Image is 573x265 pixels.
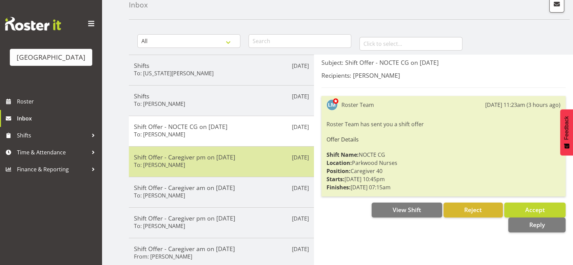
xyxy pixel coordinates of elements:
span: Time & Attendance [17,147,88,157]
h6: Offer Details [327,136,560,143]
h5: Shift Offer - Caregiver am on [DATE] [134,245,309,252]
p: [DATE] [292,214,309,223]
img: Rosterit website logo [5,17,61,31]
button: Reject [443,203,503,217]
strong: Starts: [327,175,344,183]
strong: Finishes: [327,184,351,191]
h6: To: [US_STATE][PERSON_NAME] [134,70,214,77]
p: [DATE] [292,184,309,192]
p: [DATE] [292,153,309,162]
span: Shifts [17,130,88,140]
p: [DATE] [292,92,309,100]
h6: To: [PERSON_NAME] [134,162,185,168]
span: Feedback [564,116,570,140]
p: [DATE] [292,62,309,70]
span: Reply [529,221,545,229]
button: View Shift [372,203,442,217]
input: Click to select... [359,37,462,51]
h6: To: [PERSON_NAME] [134,131,185,138]
span: Reject [464,206,482,214]
img: lesley-mckenzie127.jpg [327,99,337,110]
h5: Shifts [134,92,309,100]
h5: Shift Offer - Caregiver am on [DATE] [134,184,309,191]
h5: Shift Offer - Caregiver pm on [DATE] [134,214,309,222]
h5: Shift Offer - Caregiver pm on [DATE] [134,153,309,161]
h5: Recipients: [PERSON_NAME] [321,72,566,79]
h5: Shifts [134,62,309,69]
button: Feedback - Show survey [560,109,573,155]
h4: Inbox [129,1,148,9]
p: [DATE] [292,123,309,131]
h5: Shift Offer - NOCTE CG on [DATE] [134,123,309,130]
h5: Subject: Shift Offer - NOCTE CG on [DATE] [321,59,566,66]
div: [DATE] 11:23am (3 hours ago) [485,101,560,109]
p: [DATE] [292,245,309,253]
strong: Location: [327,159,352,167]
span: View Shift [393,206,421,214]
h6: To: [PERSON_NAME] [134,223,185,229]
span: Inbox [17,113,98,124]
h6: From: [PERSON_NAME] [134,253,192,260]
div: Roster Team [341,101,374,109]
h6: To: [PERSON_NAME] [134,192,185,199]
input: Search [249,34,352,48]
h6: To: [PERSON_NAME] [134,100,185,107]
span: Roster [17,96,98,107]
div: [GEOGRAPHIC_DATA] [17,52,85,62]
span: Accept [525,206,545,214]
strong: Shift Name: [327,151,359,158]
strong: Position: [327,167,351,175]
span: Finance & Reporting [17,164,88,174]
button: Accept [504,203,566,217]
button: Reply [508,217,566,232]
div: Roster Team has sent you a shift offer NOCTE CG Parkwood Nurses Caregiver 40 [DATE] 10:45pm [DATE... [327,118,560,193]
